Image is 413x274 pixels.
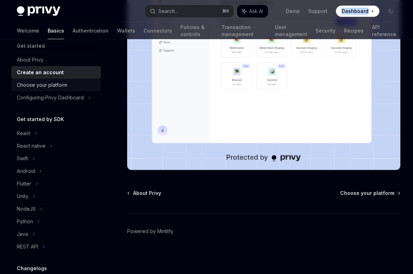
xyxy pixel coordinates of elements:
h5: Get started by SDK [17,115,64,124]
div: Search... [158,7,178,15]
a: Demo [286,8,300,15]
a: Create an account [11,66,101,79]
img: dark logo [17,6,60,16]
a: Choose your platform [11,79,101,91]
a: Welcome [17,22,39,39]
a: Wallets [117,22,135,39]
div: Configuring Privy Dashboard [17,93,84,102]
span: ⌘ K [222,8,229,14]
div: React [17,129,30,138]
div: Python [17,217,33,226]
div: Create an account [17,68,64,77]
div: NodeJS [17,205,36,213]
a: User management [275,22,307,39]
a: Policies & controls [180,22,213,39]
a: Basics [48,22,64,39]
a: Support [308,8,328,15]
span: Dashboard [342,8,369,15]
button: Search...⌘K [145,5,233,17]
div: REST API [17,243,38,251]
span: Ask AI [249,8,263,15]
h5: Changelogs [17,264,47,273]
div: Swift [17,154,28,163]
div: Flutter [17,180,31,188]
div: Java [17,230,28,238]
a: Security [316,22,336,39]
span: About Privy [133,190,161,197]
div: Unity [17,192,28,201]
div: Choose your platform [17,81,67,89]
a: Transaction management [221,22,267,39]
a: Powered by Mintlify [127,228,173,235]
a: Dashboard [336,6,379,17]
a: Connectors [144,22,172,39]
a: API reference [372,22,396,39]
button: Ask AI [237,5,268,17]
a: About Privy [11,54,101,66]
a: Recipes [344,22,364,39]
a: Authentication [73,22,109,39]
a: Choose your platform [340,190,400,197]
div: About Privy [17,56,43,64]
button: Toggle dark mode [385,6,396,17]
div: Android [17,167,35,175]
span: Choose your platform [340,190,394,197]
div: React native [17,142,46,150]
a: About Privy [128,190,161,197]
